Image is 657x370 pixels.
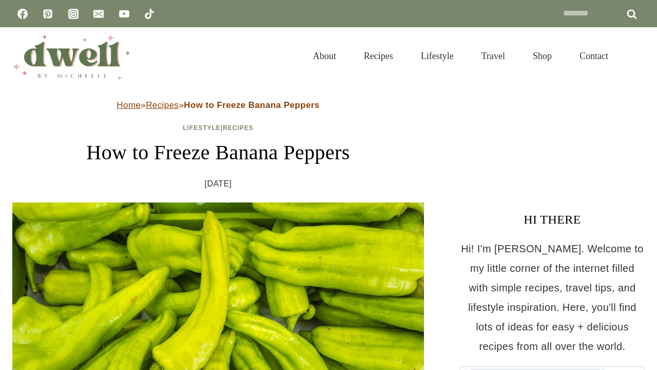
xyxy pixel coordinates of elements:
[12,32,130,80] img: DWELL by michelle
[12,137,424,168] h1: How to Freeze Banana Peppers
[117,100,319,110] span: » »
[299,38,622,74] nav: Primary Navigation
[460,210,645,229] h3: HI THERE
[205,176,232,192] time: [DATE]
[223,124,254,132] a: Recipes
[114,4,134,24] a: YouTube
[88,4,109,24] a: Email
[407,38,468,74] a: Lifestyle
[184,100,319,110] strong: How to Freeze Banana Peppers
[460,239,645,356] p: Hi! I'm [PERSON_NAME]. Welcome to my little corner of the internet filled with simple recipes, tr...
[519,38,566,74] a: Shop
[37,4,58,24] a: Pinterest
[299,38,350,74] a: About
[12,4,33,24] a: Facebook
[183,124,254,132] span: |
[468,38,519,74] a: Travel
[183,124,221,132] a: Lifestyle
[350,38,407,74] a: Recipes
[146,100,179,110] a: Recipes
[139,4,160,24] a: TikTok
[63,4,84,24] a: Instagram
[117,100,141,110] a: Home
[627,47,645,65] button: View Search Form
[566,38,622,74] a: Contact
